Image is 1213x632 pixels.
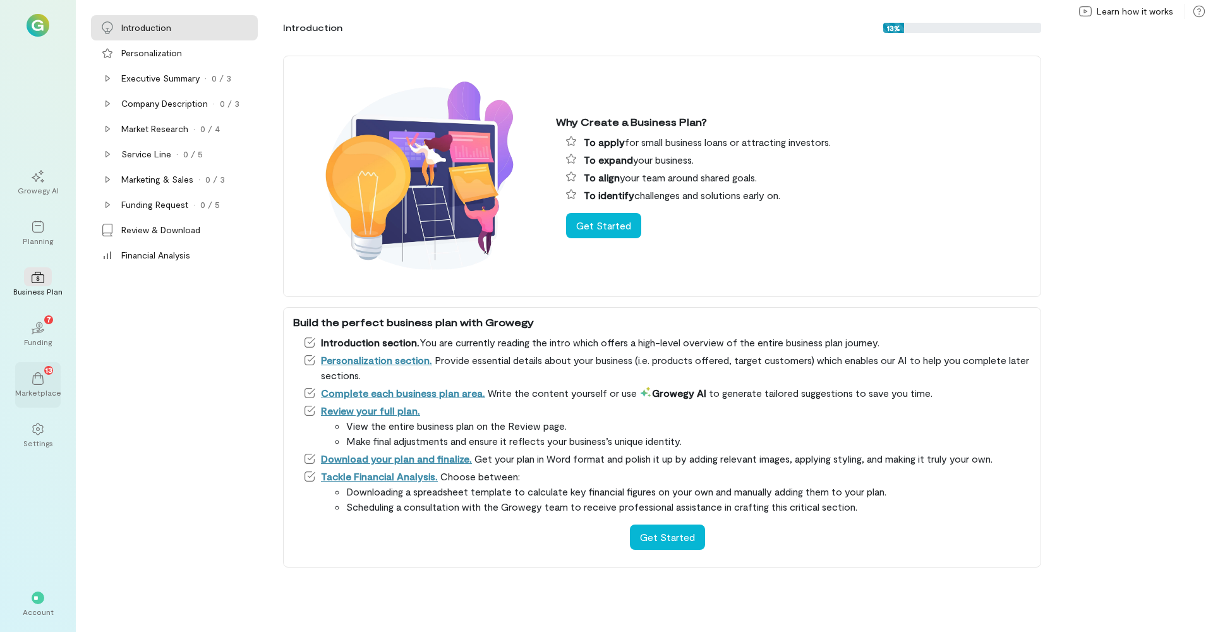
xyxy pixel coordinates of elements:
span: To align [584,171,620,183]
img: Why create a business plan [293,63,546,289]
li: your business. [566,152,1031,167]
div: Personalization [121,47,182,59]
div: · [205,72,207,85]
span: Introduction section. [321,336,419,348]
a: Funding [15,312,61,357]
a: Planning [15,210,61,256]
div: Marketing & Sales [121,173,193,186]
div: Build the perfect business plan with Growegy [293,315,1031,330]
span: 7 [47,313,51,325]
div: Funding Request [121,198,188,211]
div: · [198,173,200,186]
button: Get Started [630,525,705,550]
li: Downloading a spreadsheet template to calculate key financial figures on your own and manually ad... [346,484,1031,499]
div: Review & Download [121,224,200,236]
a: Complete each business plan area. [321,387,485,399]
a: Settings [15,413,61,458]
div: 0 / 5 [200,198,220,211]
li: your team around shared goals. [566,170,1031,185]
div: 0 / 4 [200,123,220,135]
li: Write the content yourself or use to generate tailored suggestions to save you time. [303,386,1031,401]
div: Business Plan [13,286,63,296]
li: challenges and solutions early on. [566,188,1031,203]
li: Make final adjustments and ensure it reflects your business’s unique identity. [346,434,1031,449]
div: Settings [23,438,53,448]
div: Financial Analysis [121,249,190,262]
span: Learn how it works [1097,5,1173,18]
div: Account [23,607,54,617]
div: · [176,148,178,161]
span: To expand [584,154,633,166]
a: Review your full plan. [321,404,420,416]
li: Provide essential details about your business (i.e. products offered, target customers) which ena... [303,353,1031,383]
div: Introduction [283,21,342,34]
div: Marketplace [15,387,61,398]
li: Get your plan in Word format and polish it up by adding relevant images, applying styling, and ma... [303,451,1031,466]
div: · [213,97,215,110]
li: View the entire business plan on the Review page. [346,418,1031,434]
div: Growegy AI [18,185,59,195]
li: Choose between: [303,469,1031,514]
li: Scheduling a consultation with the Growegy team to receive professional assistance in crafting th... [346,499,1031,514]
a: Business Plan [15,261,61,307]
div: Executive Summary [121,72,200,85]
div: · [193,198,195,211]
span: Growegy AI [639,387,706,399]
button: Get Started [566,213,641,238]
div: Service Line [121,148,171,161]
div: Market Research [121,123,188,135]
div: Company Description [121,97,208,110]
div: · [193,123,195,135]
div: 0 / 3 [205,173,225,186]
div: 0 / 5 [183,148,203,161]
span: To identify [584,189,634,201]
div: Why Create a Business Plan? [556,114,1031,130]
a: Tackle Financial Analysis. [321,470,438,482]
div: 0 / 3 [220,97,239,110]
div: Funding [24,337,52,347]
li: for small business loans or attracting investors. [566,135,1031,150]
li: You are currently reading the intro which offers a high-level overview of the entire business pla... [303,335,1031,350]
div: 0 / 3 [212,72,231,85]
a: Download your plan and finalize. [321,453,472,465]
div: Introduction [121,21,171,34]
span: 13 [45,364,52,375]
a: Growegy AI [15,160,61,205]
div: Planning [23,236,53,246]
span: To apply [584,136,625,148]
a: Personalization section. [321,354,432,366]
a: Marketplace [15,362,61,408]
